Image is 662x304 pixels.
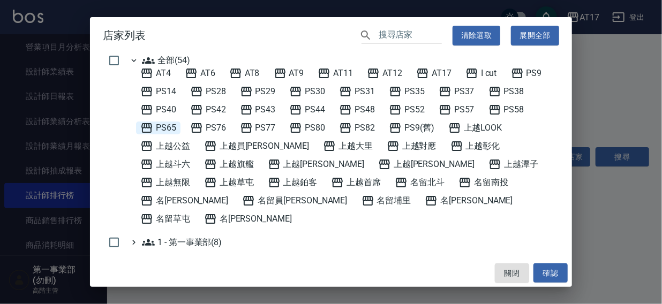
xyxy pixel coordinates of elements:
span: PS44 [289,103,325,116]
span: 上越首席 [331,176,381,189]
span: 上越公益 [140,140,190,153]
span: PS35 [389,85,425,98]
span: PS37 [439,85,475,98]
span: PS52 [389,103,425,116]
span: 上越員[PERSON_NAME] [204,140,309,153]
span: PS77 [240,121,276,134]
span: PS43 [240,103,276,116]
button: 展開全部 [511,26,559,45]
span: 上越對應 [387,140,437,153]
span: PS9 [511,67,542,80]
span: 1 - 第一事業部(8) [142,236,222,249]
span: AT6 [185,67,215,80]
button: 確認 [533,263,568,283]
input: 搜尋店家 [379,28,442,43]
span: 名[PERSON_NAME] [140,194,228,207]
span: 全部(54) [142,54,190,67]
span: AT8 [229,67,260,80]
span: 上越LOOK [448,121,502,134]
span: PS76 [190,121,226,134]
span: 上越鉑客 [268,176,318,189]
span: AT11 [318,67,353,80]
span: PS14 [140,85,176,98]
span: 名留員[PERSON_NAME] [242,194,347,207]
span: 上越草屯 [204,176,254,189]
span: PS29 [240,85,276,98]
span: PS65 [140,121,176,134]
span: 上越[PERSON_NAME] [268,158,364,171]
span: 名留埔里 [362,194,411,207]
span: 上越潭子 [488,158,538,171]
span: PS80 [289,121,325,134]
button: 清除選取 [453,26,501,45]
h2: 店家列表 [90,17,572,54]
span: 上越無限 [140,176,190,189]
span: PS58 [488,103,524,116]
span: PS42 [190,103,226,116]
span: PS30 [289,85,325,98]
span: 名留北斗 [395,176,445,189]
button: 關閉 [495,263,529,283]
span: AT17 [416,67,452,80]
span: AT12 [367,67,402,80]
span: 上越[PERSON_NAME] [378,158,475,171]
span: PS9(舊) [389,121,434,134]
span: AT4 [140,67,171,80]
span: PS40 [140,103,176,116]
span: PS31 [339,85,375,98]
span: PS48 [339,103,375,116]
span: 上越彰化 [450,140,500,153]
span: 名[PERSON_NAME] [425,194,513,207]
span: PS38 [488,85,524,98]
span: 名留草屯 [140,212,190,225]
span: 上越斗六 [140,158,190,171]
span: 名[PERSON_NAME] [204,212,292,225]
span: I cut [465,67,497,80]
span: PS82 [339,121,375,134]
span: 上越旗艦 [204,158,254,171]
span: 上越大里 [323,140,373,153]
span: PS28 [190,85,226,98]
span: 名留南投 [458,176,508,189]
span: AT9 [274,67,304,80]
span: PS57 [439,103,475,116]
